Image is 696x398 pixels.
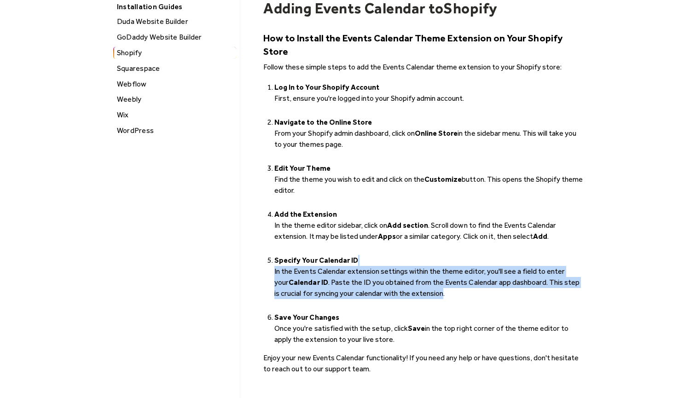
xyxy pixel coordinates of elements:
[113,16,236,28] a: Duda Website Builder
[113,93,236,105] a: Weebly
[263,62,584,73] p: Follow these simple steps to add the Events Calendar theme extension to your Shopify store:
[415,129,458,138] strong: Online Store
[424,175,462,184] strong: Customize
[378,232,396,241] strong: Apps
[263,32,562,57] strong: How to Install the Events Calendar Theme Extension on Your Shopify Store
[289,278,328,287] strong: Calendar ID
[113,63,236,75] a: Squarespace
[114,16,236,28] div: Duda Website Builder
[274,82,584,115] li: First, ensure you're logged into your Shopify admin account. ‍
[113,78,236,90] a: Webflow
[274,83,379,92] strong: Log In to Your Shopify Account ‍
[113,31,236,43] a: GoDaddy Website Builder
[114,47,236,59] div: Shopify
[263,375,584,386] p: ‍
[274,163,584,207] li: Find the theme you wish to edit and click on the button. This opens the Shopify theme editor. ‍
[274,210,336,219] strong: Add the Extension
[114,109,236,121] div: Wix
[387,221,428,230] strong: Add section
[114,93,236,105] div: Weebly
[274,255,584,310] li: ‍ In the Events Calendar extension settings within the theme editor, you'll see a field to enter ...
[274,164,330,173] strong: Edit Your Theme
[114,78,236,90] div: Webflow
[263,352,584,375] p: Enjoy your new Events Calendar functionality! If you need any help or have questions, don't hesit...
[274,118,372,127] strong: Navigate to the Online Store ‍
[114,63,236,75] div: Squarespace
[274,256,358,265] strong: Specify Your Calendar ID
[274,117,584,161] li: From your Shopify admin dashboard, click on in the sidebar menu. This will take you to your theme...
[274,312,584,345] li: ‍ Once you're satisfied with the setup, click in the top right corner of the theme editor to appl...
[274,313,339,322] strong: Save Your Changes
[113,47,236,59] a: Shopify
[114,125,236,137] div: WordPress
[533,232,547,241] strong: Add
[274,209,584,253] li: ‍ In the theme editor sidebar, click on . Scroll down to find the Events Calendar extension. It m...
[408,324,425,333] strong: Save
[113,109,236,121] a: Wix
[113,125,236,137] a: WordPress
[114,31,236,43] div: GoDaddy Website Builder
